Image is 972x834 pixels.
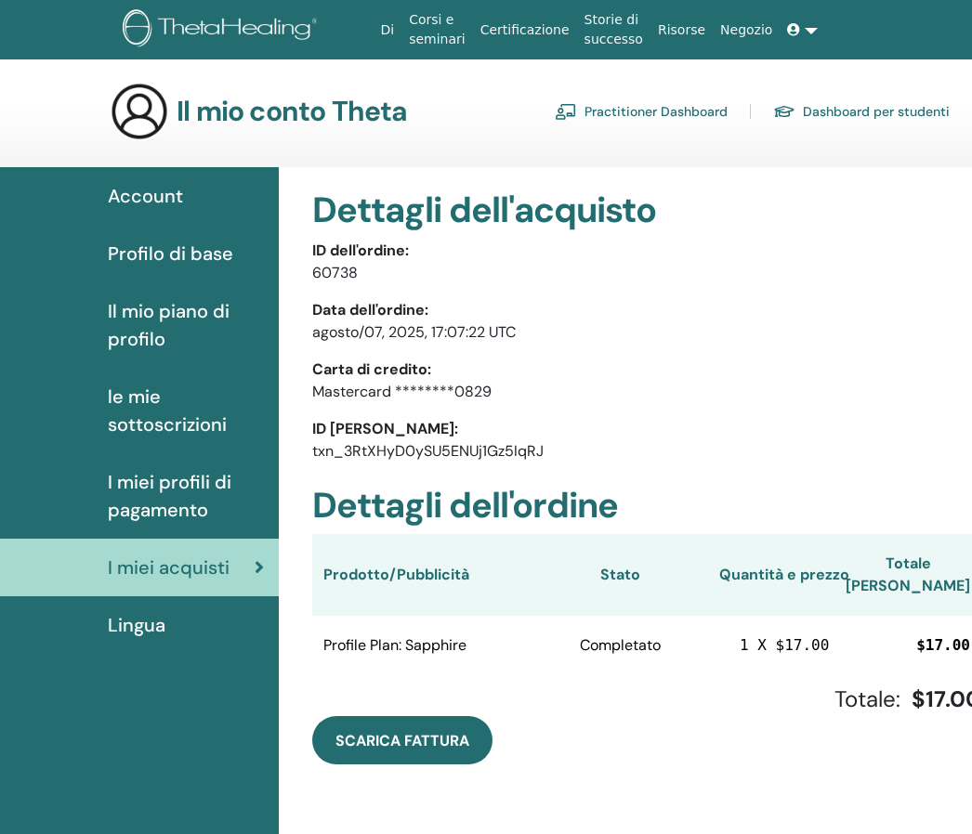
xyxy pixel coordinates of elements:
div: Totale [PERSON_NAME] [850,553,970,597]
span: Completato [580,635,661,655]
span: 1 X $17.00 [740,636,829,654]
a: Corsi e seminari [401,3,473,57]
span: Profile Plan: Sapphire [323,634,466,657]
div: Prodotto/Pubblicità [323,564,522,586]
a: Negozio [713,13,780,47]
h3: Il mio conto Theta [177,95,408,128]
span: Il mio piano di profilo [108,297,264,353]
span: I miei profili di pagamento [108,468,264,524]
img: graduation-cap.svg [773,104,795,120]
a: Di [373,13,401,47]
th: Quantità e prezzo [719,534,850,616]
img: generic-user-icon.jpg [110,82,169,141]
span: Profilo di base [108,240,233,267]
span: Totale: [834,684,900,713]
img: logo.png [123,9,324,51]
span: Lingua [108,611,165,639]
a: Dashboard per studenti [773,97,950,126]
span: le mie sottoscrizioni [108,383,264,438]
span: $17.00 [916,636,970,654]
span: Account [108,182,183,210]
span: Scarica Fattura [335,731,469,750]
img: chalkboard-teacher.svg [555,103,577,120]
a: Storie di successo [577,3,650,57]
a: Certificazione [473,13,577,47]
button: Scarica Fattura [312,716,493,764]
a: Risorse [650,13,713,47]
span: I miei acquisti [108,554,230,581]
a: Practitioner Dashboard [555,97,728,126]
th: Stato [522,534,719,616]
